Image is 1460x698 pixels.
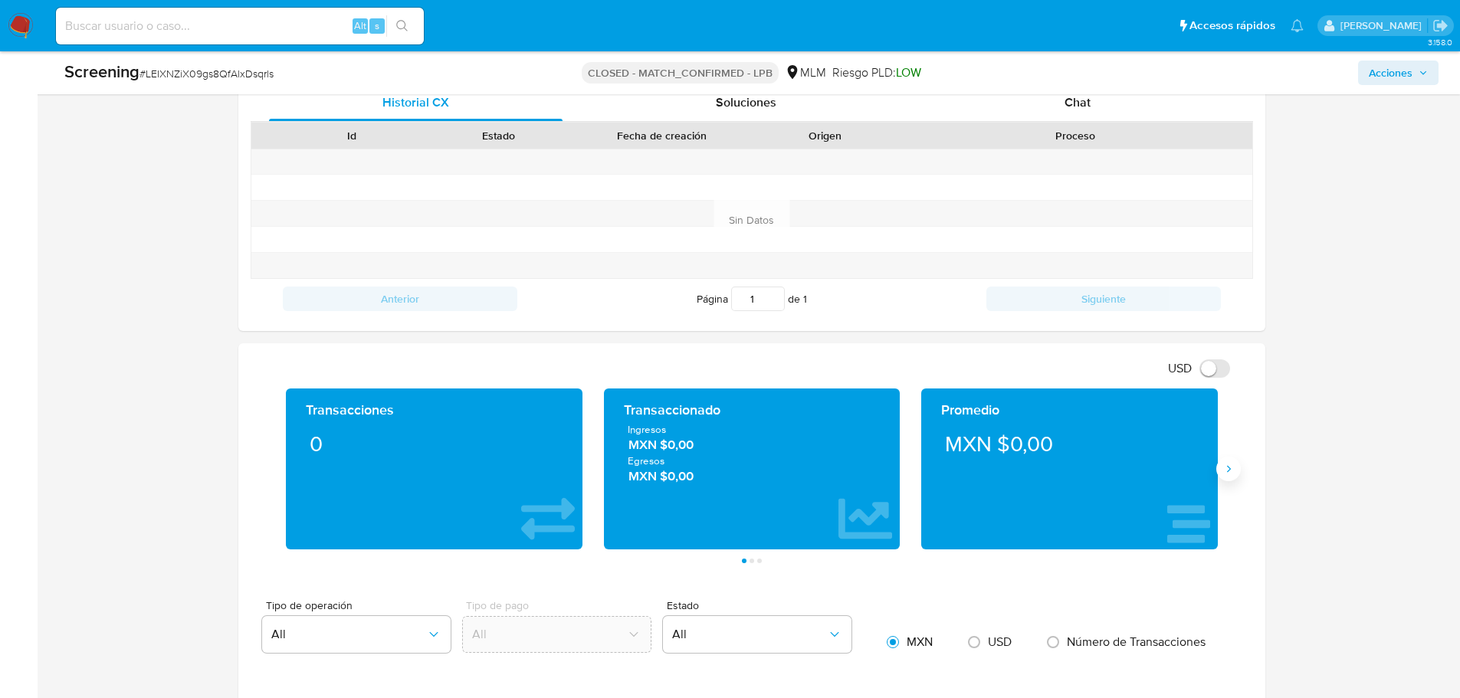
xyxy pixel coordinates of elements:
p: CLOSED - MATCH_CONFIRMED - LPB [582,62,779,84]
div: Origen [762,128,887,143]
button: Siguiente [986,287,1221,311]
div: Proceso [910,128,1242,143]
span: # LEIXNZiX09gs8QfAlxDsqrls [139,66,274,81]
span: 3.158.0 [1428,36,1452,48]
span: Historial CX [382,93,449,111]
span: 1 [803,291,807,306]
div: Estado [436,128,562,143]
b: Screening [64,59,139,84]
p: nicolas.tyrkiel@mercadolibre.com [1340,18,1427,33]
div: MLM [785,64,826,81]
span: Accesos rápidos [1189,18,1275,34]
span: Soluciones [716,93,776,111]
input: Buscar usuario o caso... [56,16,424,36]
span: Alt [354,18,366,33]
span: Página de [697,287,807,311]
span: s [375,18,379,33]
a: Salir [1432,18,1449,34]
span: Riesgo PLD: [832,64,921,81]
div: Id [289,128,415,143]
div: Fecha de creación [583,128,740,143]
button: Anterior [283,287,517,311]
span: Acciones [1369,61,1412,85]
a: Notificaciones [1291,19,1304,32]
button: Acciones [1358,61,1439,85]
span: Chat [1065,93,1091,111]
button: search-icon [386,15,418,37]
span: LOW [896,64,921,81]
